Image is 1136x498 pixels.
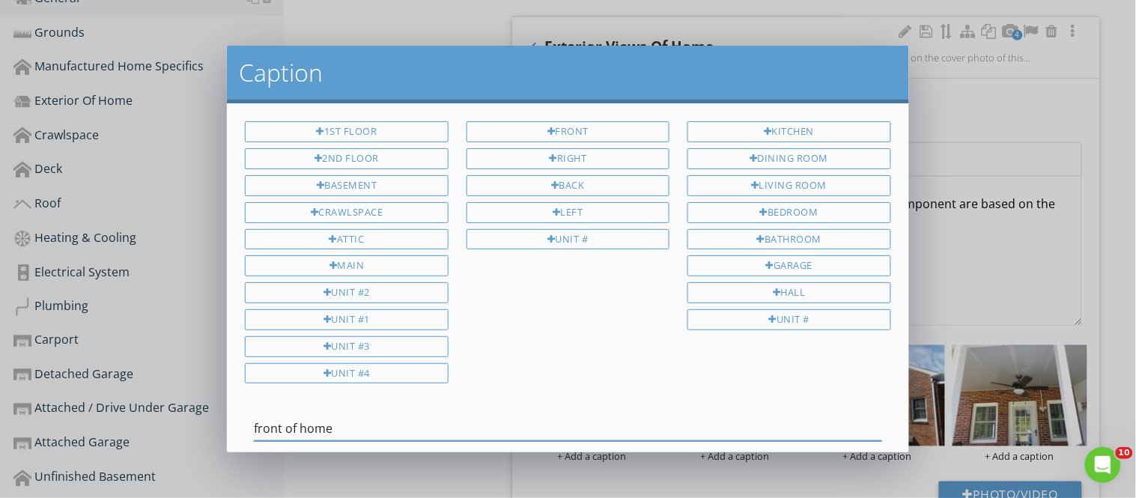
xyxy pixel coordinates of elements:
div: Attic [245,229,448,250]
div: Back [467,175,669,196]
div: Basement [245,175,448,196]
div: Bathroom [687,229,890,250]
div: Unit #4 [245,363,448,384]
div: Right [467,148,669,169]
div: Main [245,255,448,276]
div: Unit # [687,309,890,330]
div: Dining Room [687,148,890,169]
span: 10 [1116,447,1133,459]
div: Kitchen [687,121,890,142]
div: 2nd Floor [245,148,448,169]
h2: Caption [239,58,896,88]
div: Unit # [467,229,669,250]
div: Unit #3 [245,336,448,357]
iframe: Intercom live chat [1085,447,1121,483]
div: 1st Floor [245,121,448,142]
div: Front [467,121,669,142]
div: Crawlspace [245,202,448,223]
input: Enter a caption [254,416,881,441]
div: Left [467,202,669,223]
div: Bedroom [687,202,890,223]
div: Hall [687,282,890,303]
div: Living Room [687,175,890,196]
div: Garage [687,255,890,276]
div: Unit #2 [245,282,448,303]
div: Unit #1 [245,309,448,330]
